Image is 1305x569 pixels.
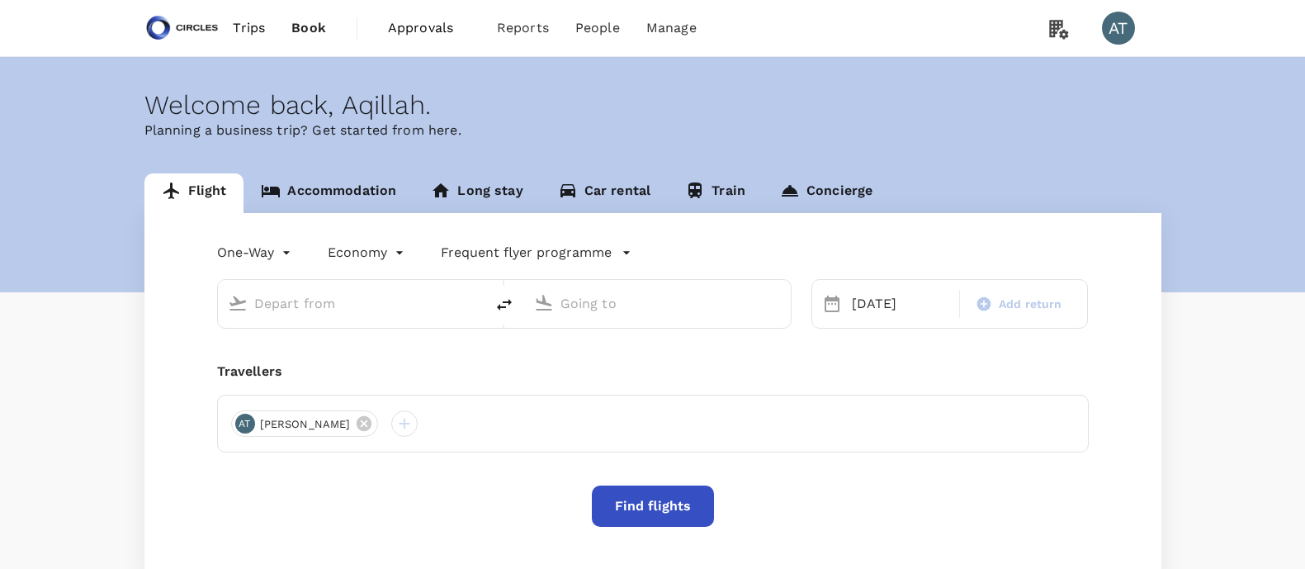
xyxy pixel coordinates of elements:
div: Economy [328,239,408,266]
div: [DATE] [845,287,956,320]
a: Concierge [763,173,890,213]
div: One-Way [217,239,295,266]
span: Trips [233,18,265,38]
button: delete [485,285,524,325]
a: Long stay [414,173,540,213]
div: AT [1102,12,1135,45]
a: Accommodation [244,173,414,213]
button: Open [473,301,476,305]
span: People [575,18,620,38]
span: Add return [999,296,1062,313]
input: Going to [560,291,756,316]
button: Open [779,301,783,305]
span: Book [291,18,326,38]
p: Frequent flyer programme [441,243,612,263]
span: Manage [646,18,697,38]
div: Travellers [217,362,1089,382]
div: AT[PERSON_NAME] [231,410,379,437]
p: Planning a business trip? Get started from here. [144,121,1161,140]
span: [PERSON_NAME] [250,416,361,433]
div: AT [235,414,255,434]
img: Circles [144,10,220,46]
a: Flight [144,173,244,213]
div: Welcome back , Aqillah . [144,90,1161,121]
a: Train [668,173,763,213]
span: Approvals [388,18,470,38]
span: Reports [497,18,549,38]
a: Car rental [541,173,669,213]
input: Depart from [254,291,450,316]
button: Frequent flyer programme [441,243,631,263]
button: Find flights [592,486,714,527]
